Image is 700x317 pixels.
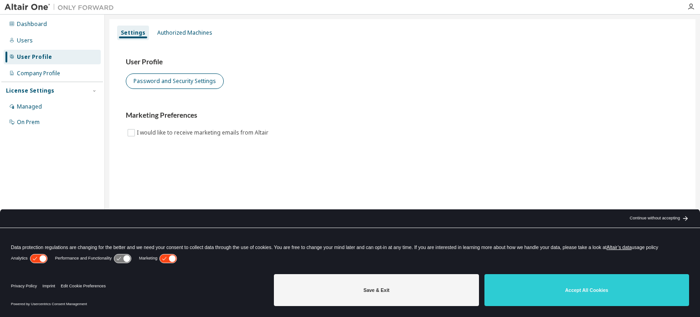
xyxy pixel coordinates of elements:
h3: User Profile [126,57,679,67]
div: Managed [17,103,42,110]
h3: Marketing Preferences [126,111,679,120]
div: Authorized Machines [157,29,212,36]
div: Dashboard [17,21,47,28]
img: Altair One [5,3,118,12]
div: License Settings [6,87,54,94]
div: User Profile [17,53,52,61]
div: On Prem [17,119,40,126]
div: Users [17,37,33,44]
div: Settings [121,29,145,36]
button: Password and Security Settings [126,73,224,89]
div: Company Profile [17,70,60,77]
label: I would like to receive marketing emails from Altair [137,127,270,138]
